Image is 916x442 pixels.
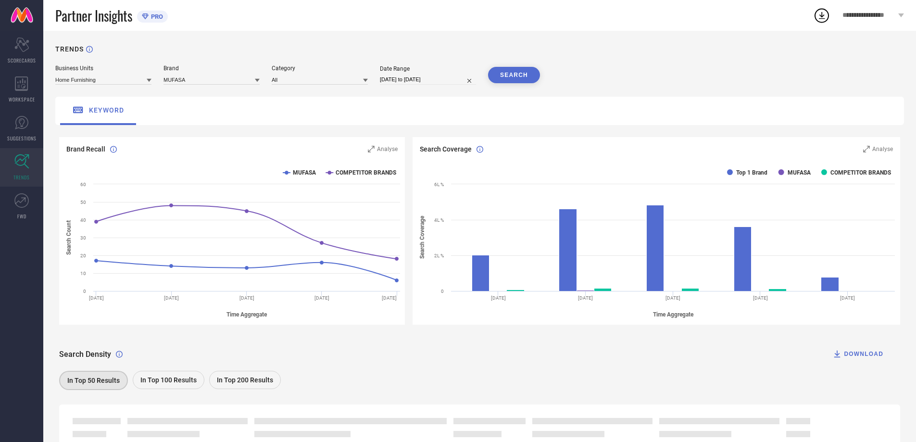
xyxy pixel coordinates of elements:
[59,350,111,359] span: Search Density
[13,174,30,181] span: TRENDS
[55,6,132,25] span: Partner Insights
[80,200,86,205] text: 50
[239,295,254,301] text: [DATE]
[488,67,540,83] button: SEARCH
[830,169,891,176] text: COMPETITOR BRANDS
[89,106,124,114] span: keyword
[665,295,680,301] text: [DATE]
[140,376,197,384] span: In Top 100 Results
[419,216,426,259] tspan: Search Coverage
[226,311,267,318] tspan: Time Aggregate
[55,65,151,72] div: Business Units
[863,146,870,152] svg: Zoom
[420,145,472,153] span: Search Coverage
[163,65,260,72] div: Brand
[788,169,811,176] text: MUFASA
[8,57,36,64] span: SCORECARDS
[83,289,86,294] text: 0
[382,295,397,301] text: [DATE]
[578,295,593,301] text: [DATE]
[380,65,476,72] div: Date Range
[832,349,883,359] div: DOWNLOAD
[293,169,316,176] text: MUFASA
[80,217,86,223] text: 40
[380,75,476,85] input: Select date range
[89,295,104,301] text: [DATE]
[80,271,86,276] text: 10
[9,96,35,103] span: WORKSPACE
[65,220,72,255] tspan: Search Count
[314,295,329,301] text: [DATE]
[66,145,105,153] span: Brand Recall
[149,13,163,20] span: PRO
[217,376,273,384] span: In Top 200 Results
[872,146,893,152] span: Analyse
[813,7,830,24] div: Open download list
[80,235,86,240] text: 30
[80,253,86,258] text: 20
[7,135,37,142] span: SUGGESTIONS
[67,377,120,384] span: In Top 50 Results
[272,65,368,72] div: Category
[491,295,506,301] text: [DATE]
[434,217,444,223] text: 4L %
[753,295,768,301] text: [DATE]
[377,146,398,152] span: Analyse
[434,182,444,187] text: 6L %
[820,344,895,364] button: DOWNLOAD
[841,295,855,301] text: [DATE]
[80,182,86,187] text: 60
[434,253,444,258] text: 2L %
[55,45,84,53] h1: TRENDS
[653,311,694,318] tspan: Time Aggregate
[368,146,375,152] svg: Zoom
[17,213,26,220] span: FWD
[164,295,179,301] text: [DATE]
[336,169,396,176] text: COMPETITOR BRANDS
[736,169,767,176] text: Top 1 Brand
[441,289,444,294] text: 0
